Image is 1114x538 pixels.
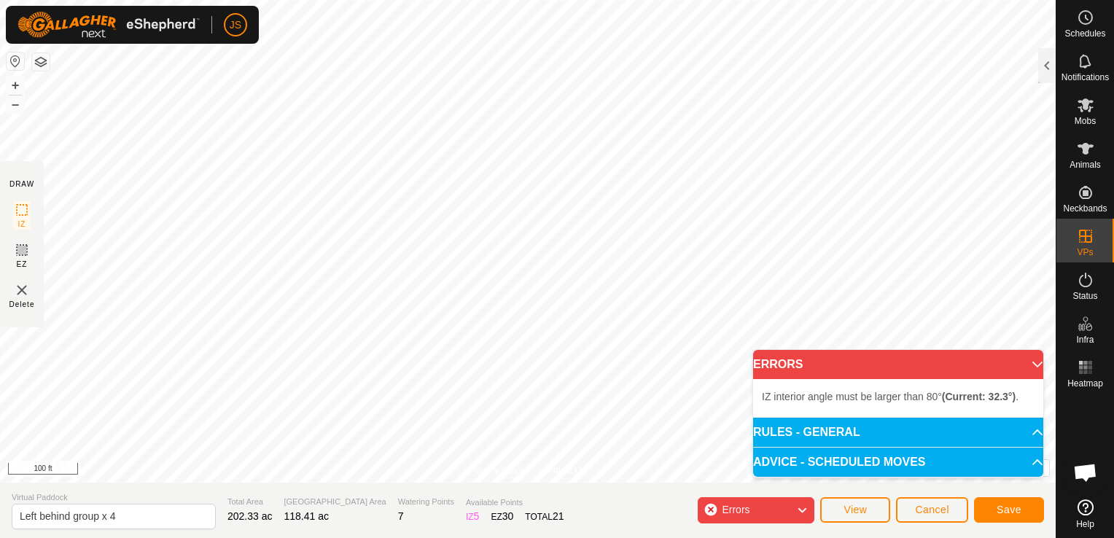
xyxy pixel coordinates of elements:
button: Reset Map [7,52,24,70]
span: Total Area [227,496,273,508]
span: Neckbands [1063,204,1107,213]
span: ADVICE - SCHEDULED MOVES [753,456,925,468]
span: 21 [553,510,564,522]
button: View [820,497,890,523]
span: 118.41 ac [284,510,330,522]
span: [GEOGRAPHIC_DATA] Area [284,496,386,508]
span: Infra [1076,335,1094,344]
span: Virtual Paddock [12,491,216,504]
div: DRAW [9,179,34,190]
span: Schedules [1064,29,1105,38]
span: Notifications [1062,73,1109,82]
a: Contact Us [542,464,585,477]
p-accordion-header: RULES - GENERAL [753,418,1043,447]
span: RULES - GENERAL [753,426,860,438]
button: – [7,95,24,113]
span: Errors [722,504,749,515]
span: 30 [502,510,514,522]
span: EZ [17,259,28,270]
a: Open chat [1064,451,1107,494]
p-accordion-header: ERRORS [753,350,1043,379]
span: Cancel [915,504,949,515]
a: Privacy Policy [470,464,525,477]
span: View [844,504,867,515]
img: Gallagher Logo [17,12,200,38]
span: 202.33 ac [227,510,273,522]
div: TOTAL [525,509,564,524]
span: Status [1072,292,1097,300]
div: IZ [466,509,479,524]
span: VPs [1077,248,1093,257]
div: EZ [491,509,513,524]
button: Cancel [896,497,968,523]
span: JS [230,17,241,33]
p-accordion-content: ERRORS [753,379,1043,417]
span: Available Points [466,496,564,509]
a: Help [1056,494,1114,534]
button: Save [974,497,1044,523]
b: (Current: 32.3°) [942,391,1016,402]
span: IZ [18,219,26,230]
p-accordion-header: ADVICE - SCHEDULED MOVES [753,448,1043,477]
button: + [7,77,24,94]
span: Animals [1070,160,1101,169]
span: Heatmap [1067,379,1103,388]
span: ERRORS [753,359,803,370]
span: Mobs [1075,117,1096,125]
span: 5 [474,510,480,522]
button: Map Layers [32,53,50,71]
span: Save [997,504,1021,515]
span: IZ interior angle must be larger than 80° . [762,391,1018,402]
span: Watering Points [398,496,454,508]
img: VP [13,281,31,299]
span: Delete [9,299,35,310]
span: Help [1076,520,1094,529]
span: 7 [398,510,404,522]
